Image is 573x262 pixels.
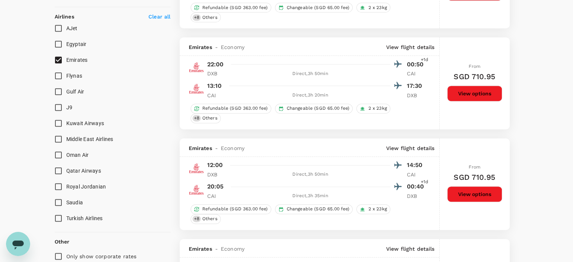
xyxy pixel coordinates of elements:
p: 14:50 [407,161,426,170]
h6: SGD 710.95 [454,70,495,83]
span: 2 x 23kg [365,206,390,212]
span: J9 [66,104,73,110]
span: Economy [221,245,244,253]
span: Qatar Airways [66,168,101,174]
span: Middle East Airlines [66,136,113,142]
span: 2 x 23kg [365,5,390,11]
p: View flight details [386,144,435,152]
span: Egyptair [66,41,87,47]
span: Refundable (SGD 363.00 fee) [199,206,271,212]
span: - [212,144,221,152]
span: Others [199,216,220,222]
p: 00:40 [407,182,426,191]
span: Emirates [189,43,212,51]
p: CAI [207,192,226,200]
p: 12:00 [207,161,223,170]
p: 22:00 [207,60,224,69]
div: Changeable (SGD 65.00 fee) [275,204,353,214]
span: Oman Air [66,152,89,158]
span: + 8 [193,14,201,21]
p: DXB [207,171,226,178]
span: Changeable (SGD 65.00 fee) [284,206,353,212]
p: View flight details [386,43,435,51]
p: DXB [407,92,426,99]
p: 13:10 [207,81,222,90]
span: +1d [421,56,428,64]
span: Kuwait Airways [66,120,104,126]
p: 20:05 [207,182,224,191]
span: Emirates [66,57,88,63]
strong: Airlines [55,14,74,20]
div: Direct , 3h 50min [231,171,390,178]
p: CAI [407,171,426,178]
p: DXB [207,70,226,77]
span: Others [199,14,220,21]
h6: SGD 710.95 [454,171,495,183]
span: + 8 [193,216,201,222]
span: From [469,64,480,69]
div: Direct , 3h 35min [231,192,390,200]
span: Others [199,115,220,121]
p: DXB [407,192,426,200]
p: CAI [407,70,426,77]
span: Economy [221,144,244,152]
div: +8Others [191,113,221,123]
span: Refundable (SGD 363.00 fee) [199,105,271,112]
div: 2 x 23kg [356,104,390,113]
span: Changeable (SGD 65.00 fee) [284,5,353,11]
span: Economy [221,43,244,51]
div: Refundable (SGD 363.00 fee) [191,204,271,214]
span: Emirates [189,245,212,253]
span: + 8 [193,115,201,121]
div: Direct , 3h 20min [231,92,390,99]
p: 17:30 [407,81,426,90]
span: 2 x 23kg [365,105,390,112]
button: View options [447,186,502,202]
span: Refundable (SGD 363.00 fee) [199,5,271,11]
span: Saudia [66,199,83,205]
span: - [212,245,221,253]
span: AJet [66,25,78,31]
img: EK [189,182,204,197]
div: Changeable (SGD 65.00 fee) [275,104,353,113]
span: Flynas [66,73,83,79]
img: EK [189,60,204,75]
span: Gulf Air [66,89,84,95]
span: +1d [421,178,428,186]
div: Direct , 3h 50min [231,70,390,78]
iframe: Button to launch messaging window [6,232,30,256]
div: 2 x 23kg [356,3,390,12]
div: Changeable (SGD 65.00 fee) [275,3,353,12]
div: +8Others [191,214,221,224]
div: 2 x 23kg [356,204,390,214]
div: +8Others [191,12,221,22]
span: Royal Jordanian [66,184,106,190]
span: Turkish Airlines [66,215,103,221]
p: CAI [207,92,226,99]
p: Clear all [148,13,170,20]
p: Only show corporate rates [66,253,137,260]
span: Changeable (SGD 65.00 fee) [284,105,353,112]
div: Refundable (SGD 363.00 fee) [191,104,271,113]
p: Other [55,238,70,245]
p: View flight details [386,245,435,253]
button: View options [447,86,502,101]
p: 00:50 [407,60,426,69]
span: Emirates [189,144,212,152]
div: Refundable (SGD 363.00 fee) [191,3,271,12]
img: EK [189,161,204,176]
img: EK [189,81,204,96]
span: - [212,43,221,51]
span: From [469,164,480,170]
